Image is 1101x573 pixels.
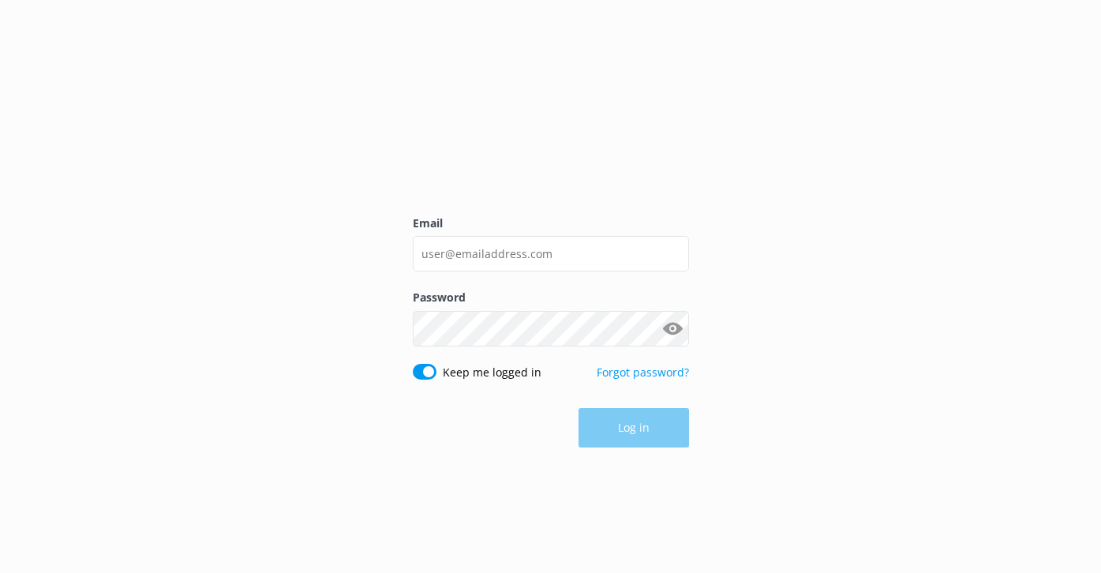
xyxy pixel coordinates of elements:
[443,364,541,381] label: Keep me logged in
[413,289,689,306] label: Password
[413,215,689,232] label: Email
[657,313,689,344] button: Show password
[413,236,689,272] input: user@emailaddress.com
[597,365,689,380] a: Forgot password?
